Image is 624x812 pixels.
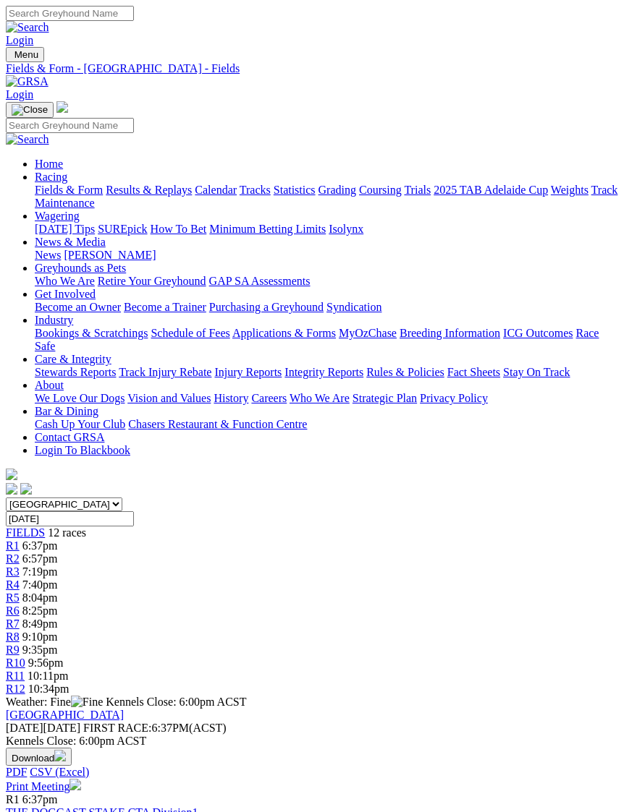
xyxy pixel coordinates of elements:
div: Kennels Close: 6:00pm ACST [6,735,618,748]
button: Toggle navigation [6,102,54,118]
span: 8:49pm [22,617,58,630]
a: Statistics [274,184,316,196]
img: Search [6,133,49,146]
a: Stewards Reports [35,366,116,378]
a: R1 [6,539,20,552]
a: Trials [404,184,431,196]
a: Results & Replays [106,184,192,196]
a: Calendar [195,184,237,196]
input: Select date [6,511,134,526]
a: Care & Integrity [35,353,111,365]
div: Racing [35,184,618,210]
span: 7:19pm [22,565,58,578]
span: 12 races [48,526,86,539]
a: News [35,249,61,261]
a: R10 [6,657,25,669]
div: News & Media [35,249,618,262]
span: Menu [14,49,38,60]
a: Injury Reports [214,366,282,378]
img: facebook.svg [6,483,17,495]
a: Who We Are [35,275,95,287]
span: R4 [6,578,20,591]
span: R1 [6,793,20,805]
input: Search [6,118,134,133]
span: 10:11pm [28,670,68,682]
img: Fine [71,696,103,709]
a: Fields & Form - [GEOGRAPHIC_DATA] - Fields [6,62,618,75]
a: Tracks [240,184,271,196]
a: Fields & Form [35,184,103,196]
a: Schedule of Fees [151,327,229,339]
img: logo-grsa-white.png [56,101,68,113]
a: 2025 TAB Adelaide Cup [434,184,548,196]
a: SUREpick [98,223,147,235]
div: Greyhounds as Pets [35,275,618,288]
a: R3 [6,565,20,578]
span: R2 [6,552,20,565]
a: Login [6,88,33,101]
a: Applications & Forms [232,327,336,339]
a: Syndication [326,301,381,313]
span: 8:25pm [22,604,58,617]
img: logo-grsa-white.png [6,469,17,480]
a: PDF [6,766,27,778]
a: Become an Owner [35,301,121,313]
input: Search [6,6,134,21]
span: FIRST RACE: [83,722,151,734]
span: Kennels Close: 6:00pm ACST [106,696,246,708]
a: Wagering [35,210,80,222]
a: MyOzChase [339,327,397,339]
img: printer.svg [69,779,81,790]
a: Vision and Values [127,392,211,404]
a: R11 [6,670,25,682]
img: Search [6,21,49,34]
a: Home [35,158,63,170]
span: 9:56pm [28,657,64,669]
a: News & Media [35,236,106,248]
a: Privacy Policy [420,392,488,404]
span: [DATE] [6,722,43,734]
span: R8 [6,631,20,643]
span: 8:04pm [22,591,58,604]
a: How To Bet [151,223,207,235]
button: Download [6,748,72,766]
a: Breeding Information [400,327,500,339]
a: Login To Blackbook [35,444,130,456]
a: Fact Sheets [447,366,500,378]
a: Bookings & Scratchings [35,327,148,339]
a: FIELDS [6,526,45,539]
a: Become a Trainer [124,301,206,313]
a: Strategic Plan [353,392,417,404]
img: GRSA [6,75,49,88]
span: Weather: Fine [6,696,106,708]
a: Contact GRSA [35,431,104,443]
span: 10:34pm [28,683,69,695]
a: CSV (Excel) [30,766,89,778]
div: Care & Integrity [35,366,618,379]
a: ICG Outcomes [503,327,573,339]
span: 9:10pm [22,631,58,643]
a: About [35,379,64,391]
span: 6:37pm [22,793,58,805]
img: Close [12,104,48,116]
a: Careers [251,392,287,404]
a: R9 [6,644,20,656]
span: 7:40pm [22,578,58,591]
a: Purchasing a Greyhound [209,301,324,313]
a: GAP SA Assessments [209,275,311,287]
a: We Love Our Dogs [35,392,125,404]
a: Racing [35,171,67,183]
a: Rules & Policies [366,366,444,378]
a: Chasers Restaurant & Function Centre [128,418,307,430]
a: Track Maintenance [35,184,617,209]
a: Get Involved [35,288,96,300]
img: download.svg [54,750,66,761]
span: 9:35pm [22,644,58,656]
a: R6 [6,604,20,617]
